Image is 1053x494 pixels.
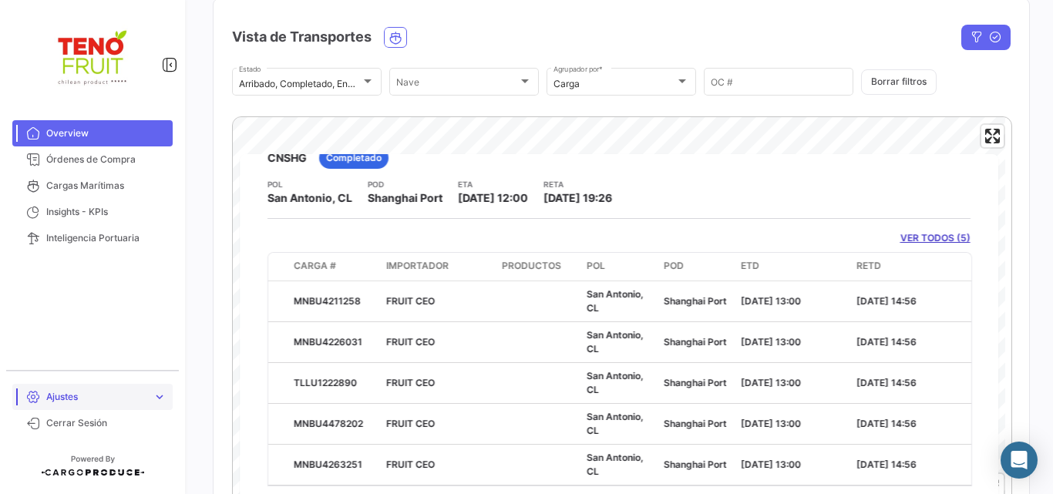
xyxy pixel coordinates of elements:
[46,390,146,404] span: Ajustes
[658,253,735,281] datatable-header-cell: POD
[12,173,173,199] a: Cargas Marítimas
[294,294,374,308] div: MNBU4211258
[46,416,167,430] span: Cerrar Sesión
[46,126,167,140] span: Overview
[294,458,374,472] div: MNBU4263251
[664,377,727,388] span: Shanghai Port
[386,377,435,388] span: FRUIT CEO
[458,191,528,204] span: [DATE] 12:00
[856,418,917,429] span: [DATE] 14:56
[664,295,727,307] span: Shanghai Port
[735,253,850,281] datatable-header-cell: ETD
[856,459,917,470] span: [DATE] 14:56
[553,78,580,89] mat-select-trigger: Carga
[496,253,580,281] datatable-header-cell: Productos
[587,411,644,436] span: San Antonio, CL
[664,459,727,470] span: Shanghai Port
[46,231,167,245] span: Inteligencia Portuaria
[741,295,801,307] span: [DATE] 13:00
[664,336,727,348] span: Shanghai Port
[267,190,352,206] span: San Antonio, CL
[587,452,644,477] span: San Antonio, CL
[46,205,167,219] span: Insights - KPIs
[267,178,352,190] app-card-info-title: POL
[46,153,167,166] span: Órdenes de Compra
[294,335,374,349] div: MNBU4226031
[981,125,1004,147] button: Enter fullscreen
[856,336,917,348] span: [DATE] 14:56
[856,377,917,388] span: [DATE] 14:56
[368,178,442,190] app-card-info-title: POD
[386,418,435,429] span: FRUIT CEO
[294,417,374,431] div: MNBU4478202
[12,146,173,173] a: Órdenes de Compra
[386,336,435,348] span: FRUIT CEO
[368,190,442,206] span: Shanghai Port
[856,295,917,307] span: [DATE] 14:56
[12,225,173,251] a: Inteligencia Portuaria
[1001,442,1038,479] div: Abrir Intercom Messenger
[741,259,759,273] span: ETD
[386,259,449,273] span: Importador
[741,459,801,470] span: [DATE] 13:00
[664,418,727,429] span: Shanghai Port
[326,151,382,165] span: Completado
[386,295,435,307] span: FRUIT CEO
[46,179,167,193] span: Cargas Marítimas
[587,329,644,355] span: San Antonio, CL
[12,120,173,146] a: Overview
[380,253,496,281] datatable-header-cell: Importador
[153,390,167,404] span: expand_more
[587,259,605,273] span: POL
[741,377,801,388] span: [DATE] 13:00
[12,199,173,225] a: Insights - KPIs
[267,150,307,166] span: CNSHG
[386,459,435,470] span: FRUIT CEO
[861,69,937,95] button: Borrar filtros
[543,191,612,204] span: [DATE] 19:26
[741,418,801,429] span: [DATE] 13:00
[587,288,644,314] span: San Antonio, CL
[294,259,336,273] span: Carga #
[502,259,561,273] span: Productos
[850,253,966,281] datatable-header-cell: RETD
[856,259,881,273] span: RETD
[543,178,612,190] app-card-info-title: RETA
[396,79,518,89] span: Nave
[900,231,971,245] a: VER TODOS (5)
[288,253,380,281] datatable-header-cell: Carga #
[664,259,684,273] span: POD
[294,376,374,390] div: TLLU1222890
[580,253,658,281] datatable-header-cell: POL
[54,18,131,96] img: 4e1e1659-7f63-4117-95b6-a7c145756f79.jpeg
[385,28,406,47] button: Ocean
[232,26,372,48] h4: Vista de Transportes
[587,370,644,395] span: San Antonio, CL
[458,178,528,190] app-card-info-title: ETA
[741,336,801,348] span: [DATE] 13:00
[239,78,443,89] mat-select-trigger: Arribado, Completado, Envío creado, En tránsito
